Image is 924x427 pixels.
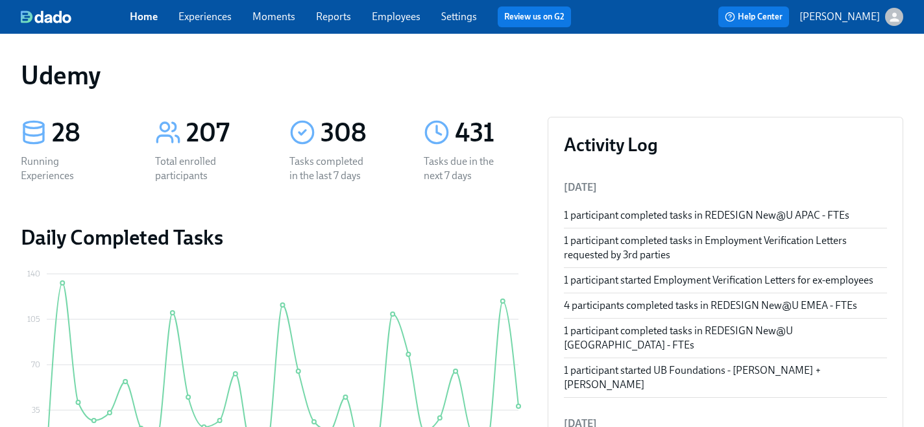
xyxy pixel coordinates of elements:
[52,117,124,149] div: 28
[289,154,372,183] div: Tasks completed in the last 7 days
[564,363,887,392] div: 1 participant started UB Foundations - [PERSON_NAME] + [PERSON_NAME]
[725,10,783,23] span: Help Center
[564,299,887,313] div: 4 participants completed tasks in REDESIGN New@U EMEA - FTEs
[252,10,295,23] a: Moments
[316,10,351,23] a: Reports
[799,8,903,26] button: [PERSON_NAME]
[21,154,104,183] div: Running Experiences
[564,324,887,352] div: 1 participant completed tasks in REDESIGN New@U [GEOGRAPHIC_DATA] - FTEs
[424,154,507,183] div: Tasks due in the next 7 days
[718,6,789,27] button: Help Center
[564,181,597,193] span: [DATE]
[27,315,40,324] tspan: 105
[186,117,258,149] div: 207
[564,273,887,287] div: 1 participant started Employment Verification Letters for ex-employees
[21,10,130,23] a: dado
[178,10,232,23] a: Experiences
[21,225,527,250] h2: Daily Completed Tasks
[31,360,40,369] tspan: 70
[27,269,40,278] tspan: 140
[130,10,158,23] a: Home
[799,10,880,24] p: [PERSON_NAME]
[21,60,101,91] h1: Udemy
[564,234,887,262] div: 1 participant completed tasks in Employment Verification Letters requested by 3rd parties
[441,10,477,23] a: Settings
[455,117,527,149] div: 431
[564,208,887,223] div: 1 participant completed tasks in REDESIGN New@U APAC - FTEs
[372,10,420,23] a: Employees
[32,406,40,415] tspan: 35
[321,117,393,149] div: 308
[155,154,238,183] div: Total enrolled participants
[564,133,887,156] h3: Activity Log
[21,10,71,23] img: dado
[498,6,571,27] button: Review us on G2
[504,10,565,23] a: Review us on G2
